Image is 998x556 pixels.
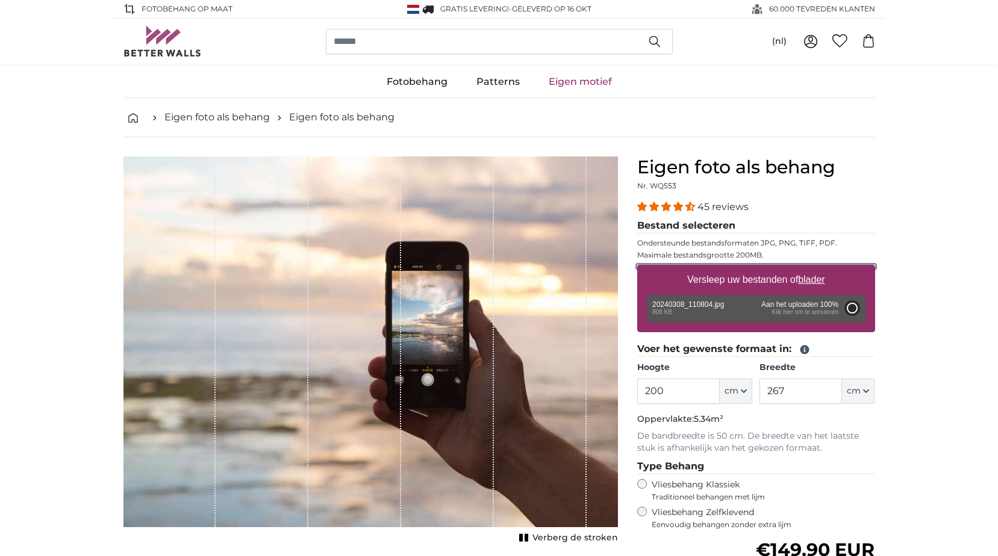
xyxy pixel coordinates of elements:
[637,250,875,260] p: Maximale bestandsgrootte 200MB.
[682,268,830,292] label: Versleep uw bestanden of
[440,4,509,13] span: GRATIS levering!
[725,385,738,397] span: cm
[289,110,395,125] a: Eigen foto als behang
[534,66,626,97] a: Eigen motief
[637,362,752,374] label: Hoogte
[759,362,875,374] label: Breedte
[637,156,875,178] h1: Eigen foto als behang
[516,530,618,546] button: Verberg de stroken
[407,5,419,14] img: Nederland
[637,201,697,212] span: 4.36 stars
[637,238,875,248] p: Ondersteunde bestandsformaten JPG, PNG, TIFF, PDF.
[462,66,534,97] a: Patterns
[637,342,875,357] legend: Voer het gewenste formaat in:
[123,156,618,546] div: 1 of 1
[798,274,825,285] u: blader
[532,532,618,544] span: Verberg de stroken
[694,413,723,424] span: 5.34m²
[637,459,875,474] legend: Type Behang
[637,430,875,454] p: De bandbreedte is 50 cm. De breedte van het laatste stuk is afhankelijk van het gekozen formaat.
[763,31,796,52] button: (nl)
[372,66,462,97] a: Fotobehang
[652,479,853,502] label: Vliesbehang Klassiek
[652,492,853,502] span: Traditioneel behangen met lijm
[637,413,875,425] p: Oppervlakte:
[164,110,270,125] a: Eigen foto als behang
[142,4,232,14] span: FOTOBEHANG OP MAAT
[847,385,861,397] span: cm
[637,218,875,233] legend: Bestand selecteren
[123,26,202,57] img: Betterwalls
[652,520,875,530] span: Eenvoudig behangen zonder extra lijm
[697,201,749,212] span: 45 reviews
[652,507,875,530] label: Vliesbehang Zelfklevend
[509,4,591,13] span: -
[769,4,875,14] span: 60.000 TEVREDEN KLANTEN
[123,98,875,137] nav: breadcrumbs
[512,4,591,13] span: Geleverd op 16 okt
[720,378,752,404] button: cm
[842,378,875,404] button: cm
[637,181,676,190] span: Nr. WQ553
